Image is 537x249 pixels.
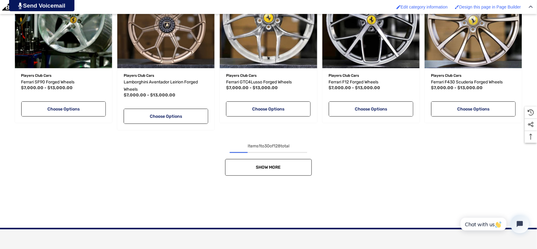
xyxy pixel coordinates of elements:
[264,143,270,149] span: 30
[431,101,516,116] a: Choose Options
[329,79,413,86] a: Ferrari F12 Forged Wheels,Price range from $7,000.00 to $13,000.00
[397,5,401,9] img: Enabled brush for category edit
[452,2,524,12] a: Enabled brush for page builder edit. Design this page in Page Builder
[12,143,525,176] nav: pagination
[225,159,312,176] a: Show More
[274,143,281,149] span: 128
[12,143,525,150] div: Items to of total
[124,72,208,79] p: Players Club Cars
[226,79,292,85] span: Ferrari GTC4Lusso Forged Wheels
[21,101,106,116] a: Choose Options
[256,165,281,170] span: Show More
[394,2,451,12] a: Enabled brush for category edit Edit category information
[259,143,260,149] span: 1
[455,5,459,9] img: Enabled brush for page builder edit.
[124,93,175,98] span: $7,000.00 - $13,000.00
[459,5,521,9] span: Design this page in Page Builder
[124,109,208,124] a: Choose Options
[18,2,22,9] img: PjwhLS0gR2VuZXJhdG9yOiBHcmF2aXQuaW8gLS0+PHN2ZyB4bWxucz0iaHR0cDovL3d3dy53My5vcmcvMjAwMC9zdmciIHhtb...
[528,122,534,128] svg: Social Media
[21,79,75,85] span: Ferrari SF90 Forged Wheels
[329,101,413,116] a: Choose Options
[529,5,533,8] img: Close Admin Bar
[226,85,278,90] span: $7,000.00 - $13,000.00
[226,72,311,79] p: Players Club Cars
[431,85,483,90] span: $7,000.00 - $13,000.00
[431,79,503,85] span: Ferrari F430 Scuderia Forged Wheels
[124,79,208,93] a: Lamborghini Aventador Leirion Forged Wheels,Price range from $7,000.00 to $13,000.00
[431,79,516,86] a: Ferrari F430 Scuderia Forged Wheels,Price range from $7,000.00 to $13,000.00
[401,5,448,9] span: Edit category information
[525,134,537,140] svg: Top
[226,79,311,86] a: Ferrari GTC4Lusso Forged Wheels,Price range from $7,000.00 to $13,000.00
[329,79,379,85] span: Ferrari F12 Forged Wheels
[329,72,413,79] p: Players Club Cars
[226,101,311,116] a: Choose Options
[21,72,106,79] p: Players Club Cars
[329,85,380,90] span: $7,000.00 - $13,000.00
[21,85,73,90] span: $7,000.00 - $13,000.00
[431,72,516,79] p: Players Club Cars
[528,109,534,116] svg: Recently Viewed
[21,79,106,86] a: Ferrari SF90 Forged Wheels,Price range from $7,000.00 to $13,000.00
[124,79,198,92] span: Lamborghini Aventador Leirion Forged Wheels
[454,210,534,238] iframe: Tidio Chat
